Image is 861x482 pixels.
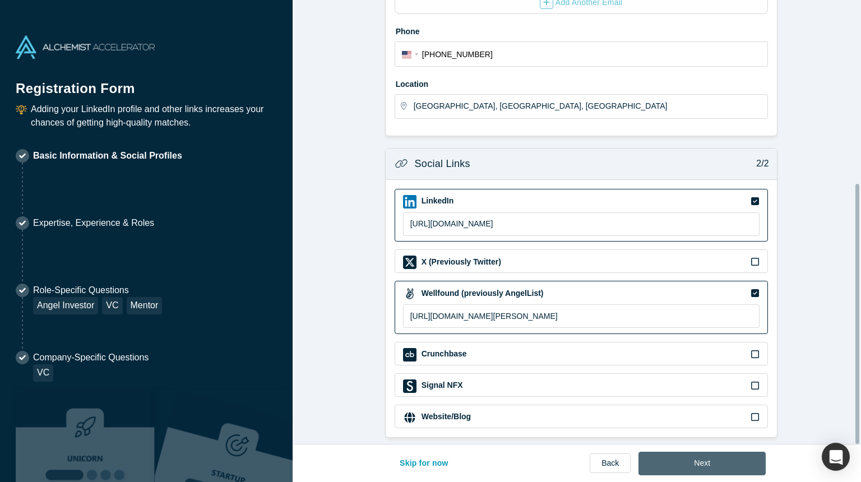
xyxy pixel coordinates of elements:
p: 2/2 [751,157,769,170]
label: Phone [395,22,768,38]
p: Expertise, Experience & Roles [33,216,154,230]
label: Location [395,75,768,90]
div: Mentor [127,297,163,314]
input: Enter a location [414,95,767,118]
div: Website/Blog iconWebsite/Blog [395,405,768,428]
a: Back [590,453,631,473]
img: Alchemist Accelerator Logo [16,35,155,59]
div: VC [33,364,53,382]
label: X (Previously Twitter) [420,256,501,268]
div: LinkedIn iconLinkedIn [395,189,768,242]
p: Company-Specific Questions [33,351,149,364]
label: Signal NFX [420,379,463,391]
div: VC [102,297,122,314]
img: Signal NFX icon [403,379,416,393]
label: Crunchbase [420,348,467,360]
p: Basic Information & Social Profiles [33,149,182,163]
label: LinkedIn [420,195,454,207]
p: Adding your LinkedIn profile and other links increases your chances of getting high-quality matches. [31,103,277,129]
label: Website/Blog [420,411,471,423]
label: Wellfound (previously AngelList) [420,288,544,299]
div: Signal NFX iconSignal NFX [395,373,768,397]
div: X (Previously Twitter) iconX (Previously Twitter) [395,249,768,273]
h3: Social Links [415,156,470,172]
div: Angel Investor [33,297,98,314]
div: Crunchbase iconCrunchbase [395,342,768,365]
div: Wellfound (previously AngelList) iconWellfound (previously AngelList) [395,281,768,334]
img: X (Previously Twitter) icon [403,256,416,269]
p: Role-Specific Questions [33,284,162,297]
img: Website/Blog icon [403,411,416,424]
img: Crunchbase icon [403,348,416,361]
img: Wellfound (previously AngelList) icon [403,287,416,300]
img: LinkedIn icon [403,195,416,208]
button: Skip for now [388,452,460,475]
h1: Registration Form [16,67,277,99]
button: Next [638,452,766,475]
